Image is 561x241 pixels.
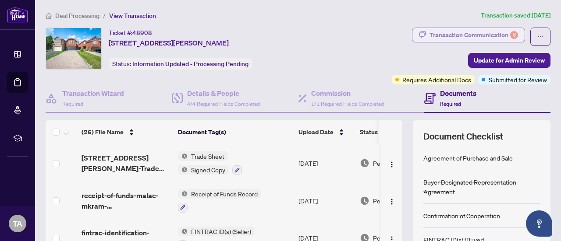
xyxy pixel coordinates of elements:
[440,88,476,98] h4: Documents
[46,13,52,19] span: home
[537,34,543,40] span: ellipsis
[430,28,518,42] div: Transaction Communication
[388,161,395,168] img: Logo
[132,60,249,68] span: Information Updated - Processing Pending
[526,210,552,237] button: Open asap
[360,158,369,168] img: Document Status
[109,38,229,48] span: [STREET_ADDRESS][PERSON_NAME]
[385,194,399,208] button: Logo
[474,53,545,67] span: Update for Admin Review
[62,101,83,107] span: Required
[178,189,261,213] button: Status IconReceipt of Funds Record
[178,151,242,175] button: Status IconTrade SheetStatus IconSigned Copy
[132,29,152,37] span: 48908
[311,88,384,98] h4: Commission
[82,190,171,211] span: receipt-of-funds-malac-mkram-[PERSON_NAME]-20250930-232030.pdf
[385,156,399,170] button: Logo
[188,227,255,236] span: FINTRAC ID(s) (Seller)
[78,120,174,144] th: (26) File Name
[481,10,550,21] article: Transaction saved [DATE]
[178,189,188,199] img: Status Icon
[7,7,28,23] img: logo
[295,182,356,220] td: [DATE]
[103,10,106,21] li: /
[109,28,152,38] div: Ticket #:
[440,101,461,107] span: Required
[62,88,124,98] h4: Transaction Wizard
[360,127,378,137] span: Status
[489,75,547,84] span: Submitted for Review
[187,88,260,98] h4: Details & People
[373,158,417,168] span: Pending Review
[13,217,22,230] span: TA
[360,196,369,206] img: Document Status
[298,127,334,137] span: Upload Date
[423,153,513,163] div: Agreement of Purchase and Sale
[178,151,188,161] img: Status Icon
[412,28,525,42] button: Transaction Communication6
[55,12,99,20] span: Deal Processing
[402,75,471,84] span: Requires Additional Docs
[468,53,550,68] button: Update for Admin Review
[178,227,188,236] img: Status Icon
[188,151,228,161] span: Trade Sheet
[373,196,417,206] span: Pending Review
[295,144,356,182] td: [DATE]
[188,189,261,199] span: Receipt of Funds Record
[295,120,356,144] th: Upload Date
[46,28,101,69] img: IMG-W12259129_1.jpg
[187,101,260,107] span: 4/4 Required Fields Completed
[82,127,124,137] span: (26) File Name
[311,101,384,107] span: 1/1 Required Fields Completed
[109,58,252,70] div: Status:
[356,120,431,144] th: Status
[388,198,395,205] img: Logo
[423,177,540,196] div: Buyer Designated Representation Agreement
[423,130,503,143] span: Document Checklist
[174,120,295,144] th: Document Tag(s)
[423,211,500,220] div: Confirmation of Cooperation
[82,153,171,174] span: [STREET_ADDRESS][PERSON_NAME]-Trade sheet-[PERSON_NAME] to review.pdf
[188,165,229,175] span: Signed Copy
[510,31,518,39] div: 6
[178,165,188,175] img: Status Icon
[109,12,156,20] span: View Transaction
